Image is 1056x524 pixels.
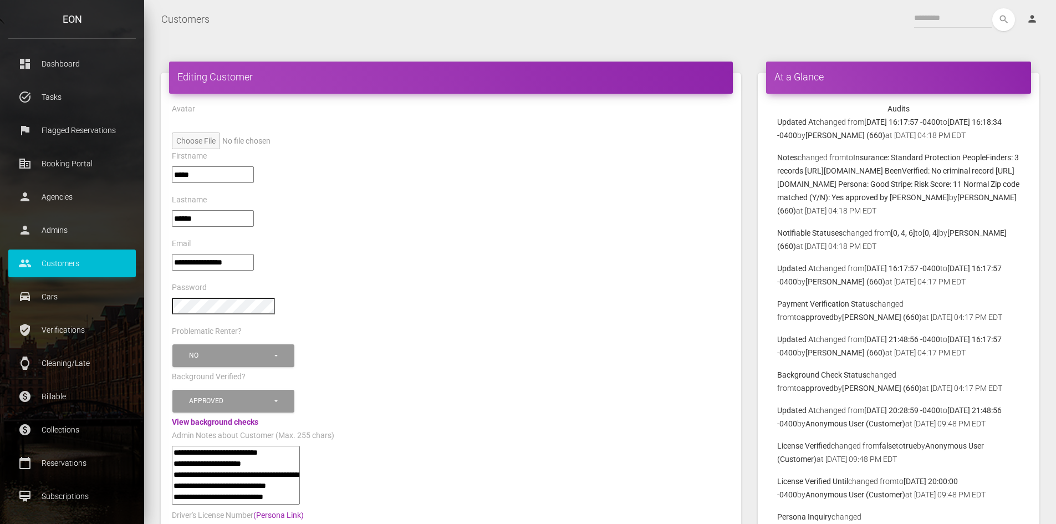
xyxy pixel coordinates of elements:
[805,490,905,499] b: Anonymous User (Customer)
[8,50,136,78] a: dashboard Dashboard
[8,449,136,477] a: calendar_today Reservations
[172,372,246,383] label: Background Verified?
[172,104,195,115] label: Avatar
[777,333,1020,359] p: changed from to by at [DATE] 04:17 PM EDT
[8,383,136,410] a: paid Billable
[805,277,885,286] b: [PERSON_NAME] (660)
[777,153,798,162] b: Notes
[805,131,885,140] b: [PERSON_NAME] (660)
[172,195,207,206] label: Lastname
[17,322,127,338] p: Verifications
[1027,13,1038,24] i: person
[189,351,273,360] div: No
[805,419,905,428] b: Anonymous User (Customer)
[8,216,136,244] a: person Admins
[777,441,831,450] b: License Verified
[17,388,127,405] p: Billable
[8,250,136,277] a: people Customers
[17,155,127,172] p: Booking Portal
[864,118,940,126] b: [DATE] 16:17:57 -0400
[8,116,136,144] a: flag Flagged Reservations
[864,335,940,344] b: [DATE] 21:48:56 -0400
[801,384,834,393] b: approved
[879,441,896,450] b: false
[8,183,136,211] a: person Agencies
[17,421,127,438] p: Collections
[189,396,273,406] div: Approved
[172,326,242,337] label: Problematic Renter?
[8,482,136,510] a: card_membership Subscriptions
[777,115,1020,142] p: changed from to by at [DATE] 04:18 PM EDT
[17,222,127,238] p: Admins
[253,511,304,520] a: (Persona Link)
[842,313,922,322] b: [PERSON_NAME] (660)
[17,455,127,471] p: Reservations
[805,348,885,357] b: [PERSON_NAME] (660)
[777,477,848,486] b: License Verified Until
[161,6,210,33] a: Customers
[172,238,191,250] label: Email
[842,384,922,393] b: [PERSON_NAME] (660)
[801,313,834,322] b: approved
[891,228,915,237] b: [0, 4, 6]
[177,70,725,84] h4: Editing Customer
[17,189,127,205] p: Agencies
[903,441,917,450] b: true
[777,512,831,521] b: Persona Inquiry
[1018,8,1048,30] a: person
[777,404,1020,430] p: changed from to by at [DATE] 09:48 PM EDT
[777,370,866,379] b: Background Check Status
[8,150,136,177] a: corporate_fare Booking Portal
[172,344,294,367] button: No
[17,255,127,272] p: Customers
[777,335,816,344] b: Updated At
[864,406,940,415] b: [DATE] 20:28:59 -0400
[8,83,136,111] a: task_alt Tasks
[8,416,136,444] a: paid Collections
[172,390,294,413] button: Approved
[922,228,939,237] b: [0, 4]
[8,349,136,377] a: watch Cleaning/Late
[17,355,127,372] p: Cleaning/Late
[992,8,1015,31] button: search
[172,282,207,293] label: Password
[8,316,136,344] a: verified_user Verifications
[17,55,127,72] p: Dashboard
[777,299,874,308] b: Payment Verification Status
[17,488,127,505] p: Subscriptions
[17,122,127,139] p: Flagged Reservations
[777,153,1019,202] b: Insurance: Standard Protection PeopleFinders: 3 records [URL][DOMAIN_NAME] BeenVerified: No crimi...
[777,118,816,126] b: Updated At
[777,475,1020,501] p: changed from to by at [DATE] 09:48 PM EDT
[17,89,127,105] p: Tasks
[777,406,816,415] b: Updated At
[17,288,127,305] p: Cars
[8,283,136,311] a: drive_eta Cars
[777,228,843,237] b: Notifiable Statuses
[777,297,1020,324] p: changed from to by at [DATE] 04:17 PM EDT
[777,226,1020,253] p: changed from to by at [DATE] 04:18 PM EDT
[172,418,258,426] a: View background checks
[172,430,334,441] label: Admin Notes about Customer (Max. 255 chars)
[172,510,304,521] label: Driver's License Number
[777,151,1020,217] p: changed from to by at [DATE] 04:18 PM EDT
[777,368,1020,395] p: changed from to by at [DATE] 04:17 PM EDT
[864,264,940,273] b: [DATE] 16:17:57 -0400
[777,439,1020,466] p: changed from to by at [DATE] 09:48 PM EDT
[172,151,207,162] label: Firstname
[774,70,1023,84] h4: At a Glance
[777,262,1020,288] p: changed from to by at [DATE] 04:17 PM EDT
[887,104,910,113] strong: Audits
[777,264,816,273] b: Updated At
